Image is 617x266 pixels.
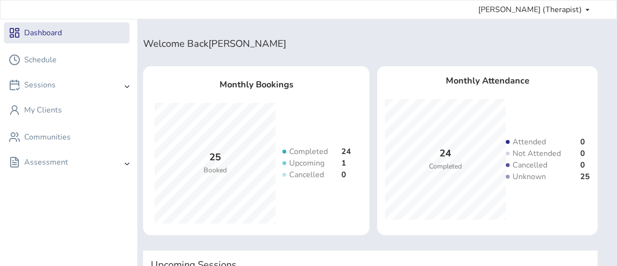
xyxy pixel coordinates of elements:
span: Completed [429,162,462,171]
p: 0 [580,136,585,148]
p: 0 [580,148,585,159]
div: Schedule [24,54,57,66]
span: 25 [209,151,221,164]
div: Welcome Back [PERSON_NAME] [143,37,598,51]
img: angle-right.svg [125,163,130,166]
p: Upcoming [289,157,328,169]
p: 0 [580,159,585,171]
p: Monthly Attendance [385,74,590,87]
p: Completed [289,146,328,157]
div: Dashboard [24,27,62,39]
span: 24 [440,147,451,160]
span: Booked [204,166,227,175]
div: Sessions [9,80,56,90]
p: Attended [513,136,567,148]
div: Communities [24,131,71,143]
p: 0 [341,169,346,181]
p: Not Attended [513,148,567,159]
p: Cancelled [289,169,328,181]
p: Monthly Bookings [155,78,358,91]
p: 1 [341,157,346,169]
div: My Clients [24,104,62,116]
div: Assessment [9,157,68,167]
img: angle-right.svg [125,85,130,88]
p: Cancelled [513,159,567,171]
p: 25 [580,171,590,182]
p: 24 [341,146,351,157]
span: [PERSON_NAME] (Therapist) [478,4,582,15]
p: Unknown [513,171,567,182]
